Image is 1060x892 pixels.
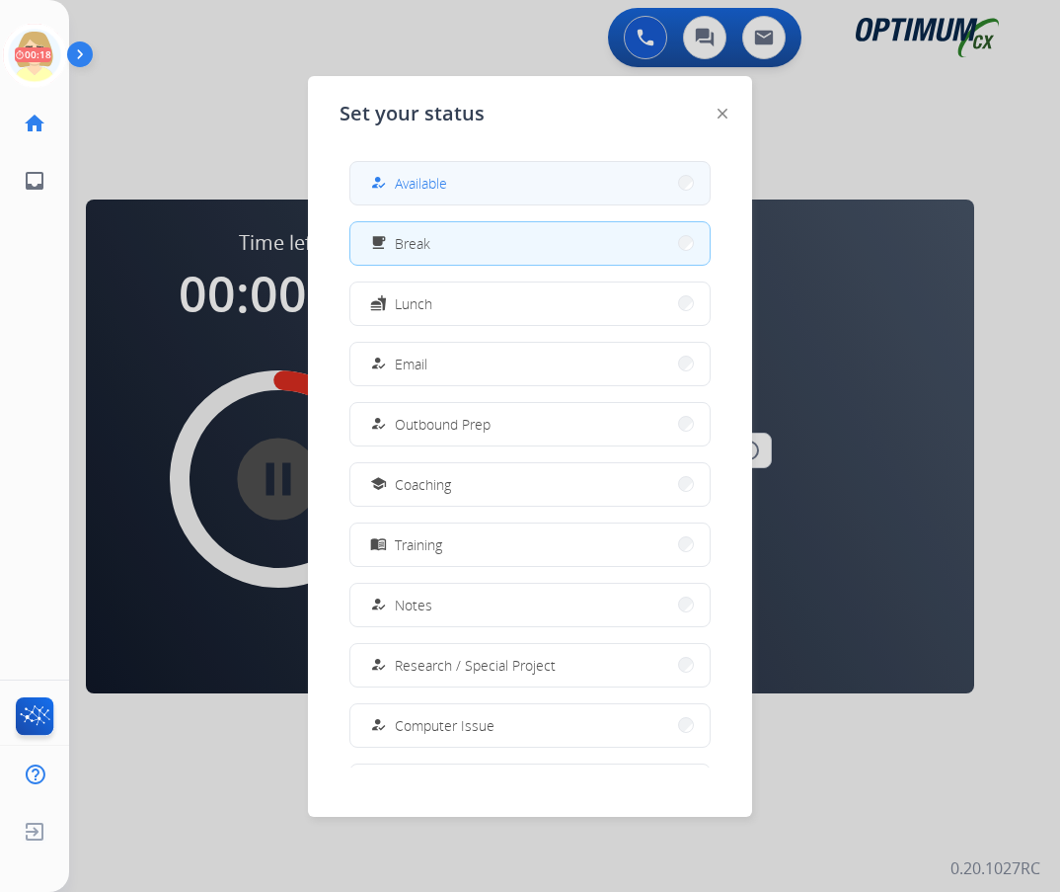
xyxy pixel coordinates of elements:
[395,655,556,676] span: Research / Special Project
[350,704,710,747] button: Computer Issue
[950,856,1040,880] p: 0.20.1027RC
[718,109,727,119] img: close-button
[350,403,710,446] button: Outbound Prep
[395,293,432,314] span: Lunch
[23,112,46,135] mat-icon: home
[370,476,387,493] mat-icon: school
[370,235,387,252] mat-icon: free_breakfast
[350,765,710,807] button: Internet Issue
[395,715,494,736] span: Computer Issue
[350,524,710,566] button: Training
[350,283,710,325] button: Lunch
[370,356,387,372] mat-icon: how_to_reg
[370,416,387,433] mat-icon: how_to_reg
[395,534,442,555] span: Training
[395,414,491,435] span: Outbound Prep
[350,644,710,687] button: Research / Special Project
[395,233,430,254] span: Break
[350,584,710,626] button: Notes
[370,295,387,312] mat-icon: fastfood
[370,657,387,674] mat-icon: how_to_reg
[395,354,427,374] span: Email
[370,536,387,553] mat-icon: menu_book
[395,474,451,495] span: Coaching
[350,222,710,265] button: Break
[350,463,710,506] button: Coaching
[370,175,387,192] mat-icon: how_to_reg
[350,162,710,204] button: Available
[350,343,710,385] button: Email
[395,173,447,194] span: Available
[370,597,387,613] mat-icon: how_to_reg
[370,717,387,734] mat-icon: how_to_reg
[340,100,485,127] span: Set your status
[395,595,432,615] span: Notes
[23,169,46,193] mat-icon: inbox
